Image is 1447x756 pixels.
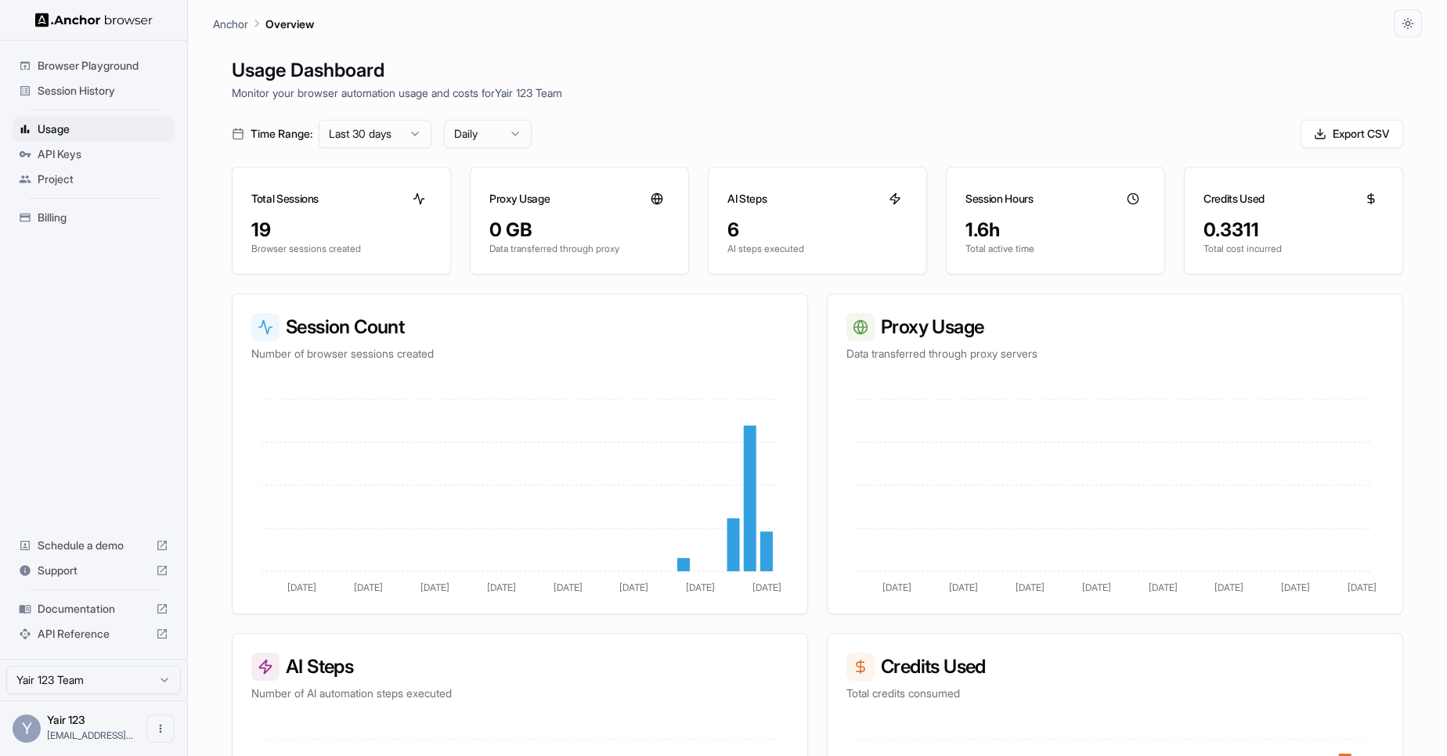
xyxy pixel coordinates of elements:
[686,581,715,593] tspan: [DATE]
[13,142,175,167] div: API Keys
[965,218,1146,243] div: 1.6h
[619,581,648,593] tspan: [DATE]
[251,126,312,142] span: Time Range:
[38,538,150,553] span: Schedule a demo
[47,713,85,726] span: Yair 123
[727,191,767,207] h3: AI Steps
[13,533,175,558] div: Schedule a demo
[420,581,449,593] tspan: [DATE]
[232,56,1403,85] h1: Usage Dashboard
[13,596,175,621] div: Documentation
[251,653,788,681] h3: AI Steps
[38,563,150,578] span: Support
[38,171,168,187] span: Project
[554,581,583,593] tspan: [DATE]
[965,243,1146,255] p: Total active time
[13,167,175,192] div: Project
[38,210,168,225] span: Billing
[287,581,316,593] tspan: [DATE]
[265,16,314,32] p: Overview
[251,243,431,255] p: Browser sessions created
[965,191,1033,207] h3: Session Hours
[232,85,1403,101] p: Monitor your browser automation usage and costs for Yair 123 Team
[1082,581,1111,593] tspan: [DATE]
[846,346,1384,362] p: Data transferred through proxy servers
[846,686,1384,701] p: Total credits consumed
[727,218,908,243] div: 6
[752,581,781,593] tspan: [DATE]
[13,558,175,583] div: Support
[251,346,788,362] p: Number of browser sessions created
[38,83,168,99] span: Session History
[251,218,431,243] div: 19
[251,191,319,207] h3: Total Sessions
[489,218,669,243] div: 0 GB
[213,16,248,32] p: Anchor
[1149,581,1178,593] tspan: [DATE]
[727,243,908,255] p: AI steps executed
[13,53,175,78] div: Browser Playground
[1301,120,1403,148] button: Export CSV
[146,715,175,743] button: Open menu
[1214,581,1243,593] tspan: [DATE]
[846,653,1384,681] h3: Credits Used
[1281,581,1310,593] tspan: [DATE]
[1203,191,1265,207] h3: Credits Used
[13,78,175,103] div: Session History
[1203,243,1384,255] p: Total cost incurred
[38,626,150,642] span: API Reference
[38,58,168,74] span: Browser Playground
[38,601,150,617] span: Documentation
[213,15,314,32] nav: breadcrumb
[354,581,383,593] tspan: [DATE]
[251,686,788,701] p: Number of AI automation steps executed
[251,313,788,341] h3: Session Count
[487,581,516,593] tspan: [DATE]
[35,13,153,27] img: Anchor Logo
[38,146,168,162] span: API Keys
[47,729,133,741] span: yairasif@gmail.com
[949,581,978,593] tspan: [DATE]
[13,621,175,646] div: API Reference
[13,205,175,230] div: Billing
[1016,581,1045,593] tspan: [DATE]
[882,581,911,593] tspan: [DATE]
[13,117,175,142] div: Usage
[489,243,669,255] p: Data transferred through proxy
[489,191,550,207] h3: Proxy Usage
[1348,581,1377,593] tspan: [DATE]
[846,313,1384,341] h3: Proxy Usage
[13,715,41,743] div: Y
[1203,218,1384,243] div: 0.3311
[38,121,168,137] span: Usage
